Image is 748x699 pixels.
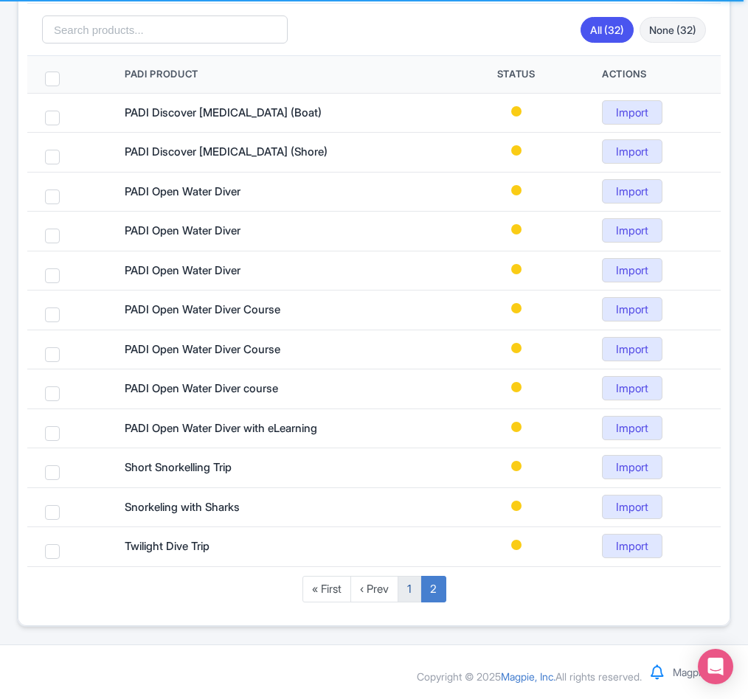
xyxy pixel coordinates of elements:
[640,17,706,43] a: None (32)
[698,649,733,684] div: Open Intercom Messenger
[125,341,346,358] div: PADI Open Water Diver Course
[602,376,662,400] a: Import
[302,576,351,603] a: « First
[602,534,662,558] a: Import
[125,538,346,555] div: Twilight Dive Trip
[602,179,662,204] a: Import
[602,337,662,361] a: Import
[107,56,448,93] th: Padi Product
[125,262,346,279] div: PADI Open Water Diver
[125,459,346,476] div: Short Snorkelling Trip
[501,670,555,683] span: Magpie, Inc.
[673,666,731,678] a: Magpie Help
[125,184,346,201] div: PADI Open Water Diver
[398,576,421,603] a: 1
[125,302,346,319] div: PADI Open Water Diver Course
[125,105,346,122] div: PADI Discover Scuba Diving (Boat)
[420,576,446,603] a: 2
[448,56,584,93] th: Status
[581,17,634,43] a: All (32)
[125,420,346,437] div: PADI Open Water Diver with eLearning
[42,15,288,44] input: Search products...
[125,223,346,240] div: PADI Open Water Diver
[584,56,721,93] th: Actions
[350,576,398,603] a: ‹ Prev
[602,495,662,519] a: Import
[602,258,662,282] a: Import
[602,139,662,164] a: Import
[602,416,662,440] a: Import
[125,144,346,161] div: PADI Discover Scuba Diving (Shore)
[602,100,662,125] a: Import
[602,218,662,243] a: Import
[602,455,662,479] a: Import
[408,669,651,684] div: Copyright © 2025 All rights reserved.
[125,499,346,516] div: Snorkeling with Sharks
[125,380,346,397] div: PADI Open Water Diver course
[602,297,662,321] a: Import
